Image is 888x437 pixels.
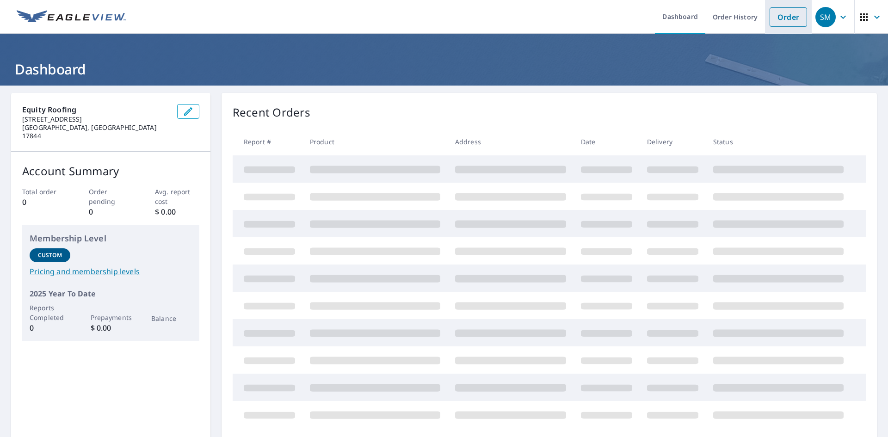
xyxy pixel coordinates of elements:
th: Product [302,128,448,155]
p: 0 [89,206,133,217]
img: EV Logo [17,10,126,24]
th: Report # [233,128,302,155]
p: Account Summary [22,163,199,179]
p: Custom [38,251,62,259]
p: 2025 Year To Date [30,288,192,299]
p: Equity Roofing [22,104,170,115]
p: $ 0.00 [155,206,199,217]
p: 0 [22,197,67,208]
p: $ 0.00 [91,322,131,333]
p: Total order [22,187,67,197]
h1: Dashboard [11,60,877,79]
p: Avg. report cost [155,187,199,206]
p: Recent Orders [233,104,310,121]
div: SM [815,7,836,27]
p: 0 [30,322,70,333]
th: Status [706,128,851,155]
p: Reports Completed [30,303,70,322]
th: Address [448,128,573,155]
th: Delivery [640,128,706,155]
p: Membership Level [30,232,192,245]
a: Order [770,7,807,27]
a: Pricing and membership levels [30,266,192,277]
p: Prepayments [91,313,131,322]
th: Date [573,128,640,155]
p: Order pending [89,187,133,206]
p: Balance [151,314,192,323]
p: [STREET_ADDRESS] [22,115,170,123]
p: [GEOGRAPHIC_DATA], [GEOGRAPHIC_DATA] 17844 [22,123,170,140]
